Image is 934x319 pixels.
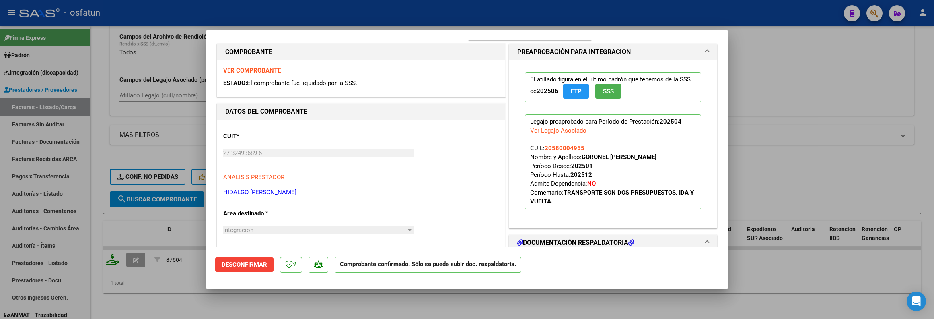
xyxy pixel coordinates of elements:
strong: COMPROBANTE [225,48,272,56]
strong: NO [587,180,596,187]
button: Desconfirmar [215,257,274,272]
span: El comprobante fue liquidado por la SSS. [247,79,357,87]
div: PREAPROBACIÓN PARA INTEGRACION [509,60,717,228]
mat-expansion-panel-header: DOCUMENTACIÓN RESPALDATORIA [509,235,717,251]
span: FTP [571,88,582,95]
p: Legajo preaprobado para Período de Prestación: [525,114,701,209]
p: HIDALGO [PERSON_NAME] [223,188,499,197]
p: El afiliado figura en el ultimo padrón que tenemos de la SSS de [525,72,701,102]
h1: PREAPROBACIÓN PARA INTEGRACION [517,47,631,57]
span: Integración [223,226,253,234]
strong: 202512 [570,171,592,178]
mat-expansion-panel-header: PREAPROBACIÓN PARA INTEGRACION [509,44,717,60]
span: ANALISIS PRESTADOR [223,174,284,181]
button: SSS [595,84,621,99]
span: CUIL: Nombre y Apellido: Período Desde: Período Hasta: Admite Dependencia: [530,145,694,205]
span: 20580004955 [545,145,584,152]
span: Comentario: [530,189,694,205]
strong: CORONEL [PERSON_NAME] [582,153,656,161]
strong: 202501 [571,162,593,170]
h1: DOCUMENTACIÓN RESPALDATORIA [517,238,634,248]
div: Ver Legajo Asociado [530,126,586,135]
div: Open Intercom Messenger [907,292,926,311]
strong: 202506 [537,87,558,95]
span: SSS [603,88,614,95]
p: Comprobante confirmado. Sólo se puede subir doc. respaldatoria. [335,257,521,273]
button: FTP [563,84,589,99]
p: CUIT [223,132,306,141]
strong: TRANSPORTE SON DOS PRESUPUESTOS, IDA Y VUELTA. [530,189,694,205]
span: Desconfirmar [222,261,267,268]
strong: DATOS DEL COMPROBANTE [225,108,307,115]
a: VER COMPROBANTE [223,67,281,74]
strong: 202504 [660,118,681,125]
p: Area destinado * [223,209,306,218]
span: ESTADO: [223,79,247,87]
